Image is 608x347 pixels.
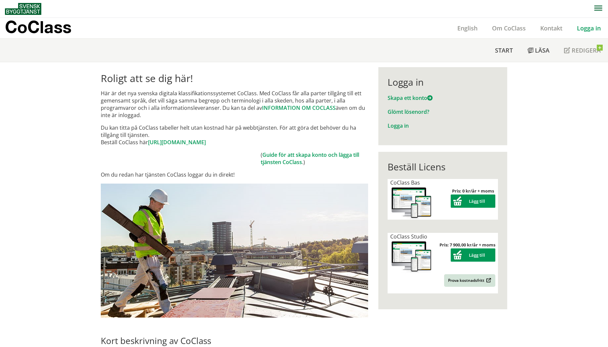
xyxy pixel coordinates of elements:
button: Lägg till [451,195,495,208]
p: Om du redan har tjänsten CoClass loggar du in direkt! [101,171,368,178]
p: CoClass [5,23,71,31]
strong: Pris: 7 900,00 kr/år + moms [439,242,495,248]
a: INFORMATION OM COCLASS [262,104,336,111]
img: Svensk Byggtjänst [5,3,41,15]
img: login.jpg [101,184,368,318]
span: CoClass Bas [390,179,420,186]
a: Logga in [388,122,409,129]
a: Start [488,39,520,62]
a: English [450,24,485,32]
a: Glömt lösenord? [388,108,429,115]
a: Lägg till [451,198,495,204]
span: CoClass Studio [390,233,427,240]
div: Beställ Licens [388,161,498,172]
a: Prova kostnadsfritt [444,274,495,287]
img: Outbound.png [485,278,491,283]
a: Guide för att skapa konto och lägga till tjänsten CoClass [261,151,359,166]
a: Kontakt [533,24,570,32]
button: Lägg till [451,248,495,262]
span: Start [495,46,513,54]
a: Skapa ett konto [388,94,433,102]
img: coclass-license.jpg [390,240,433,274]
h1: Roligt att se dig här! [101,72,368,84]
div: Logga in [388,76,498,88]
td: ( .) [261,151,368,166]
a: Om CoClass [485,24,533,32]
a: Logga in [570,24,608,32]
img: coclass-license.jpg [390,186,433,220]
strong: Pris: 0 kr/år + moms [452,188,494,194]
a: Läsa [520,39,557,62]
a: [URL][DOMAIN_NAME] [148,139,206,146]
h2: Kort beskrivning av CoClass [101,335,368,346]
p: Du kan titta på CoClass tabeller helt utan kostnad här på webbtjänsten. För att göra det behöver ... [101,124,368,146]
a: CoClass [5,18,86,38]
span: Läsa [535,46,550,54]
a: Lägg till [451,252,495,258]
p: Här är det nya svenska digitala klassifikationssystemet CoClass. Med CoClass får alla parter till... [101,90,368,119]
